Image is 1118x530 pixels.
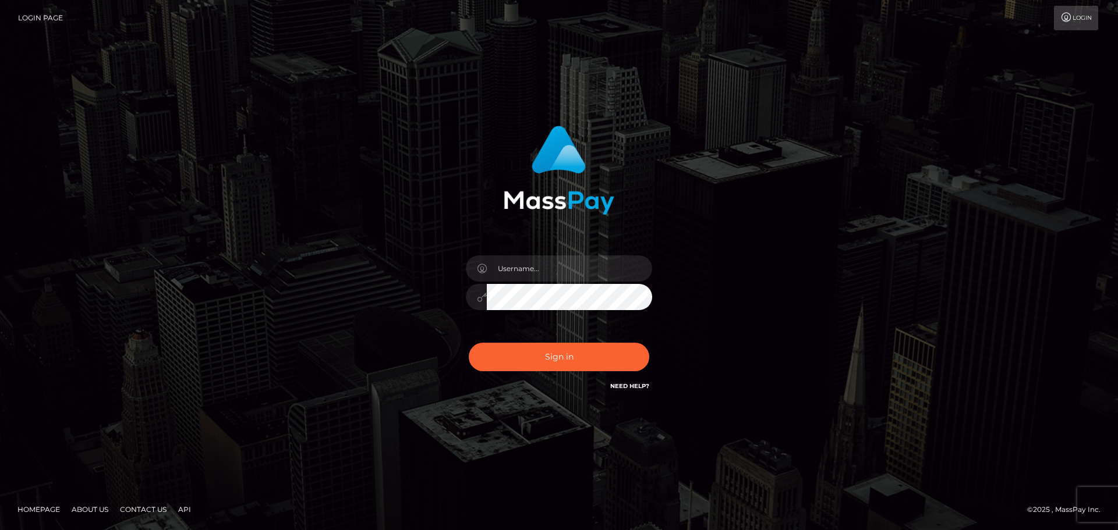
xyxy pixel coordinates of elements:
a: Contact Us [115,500,171,518]
div: © 2025 , MassPay Inc. [1027,503,1109,516]
a: Login Page [18,6,63,30]
a: Homepage [13,500,65,518]
a: Login [1054,6,1098,30]
a: Need Help? [610,382,649,390]
a: API [174,500,196,518]
input: Username... [487,255,652,282]
img: MassPay Login [504,126,614,215]
a: About Us [67,500,113,518]
button: Sign in [469,343,649,371]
